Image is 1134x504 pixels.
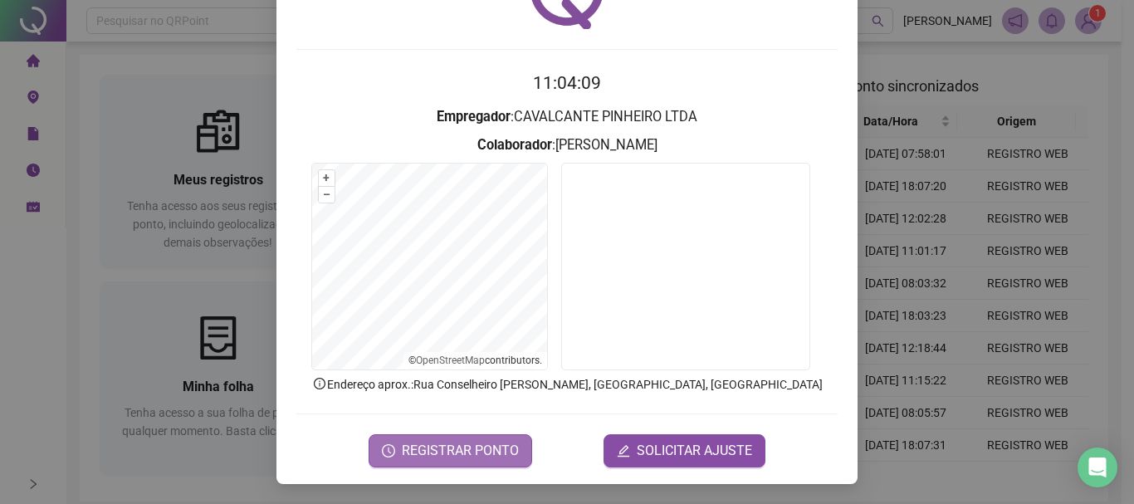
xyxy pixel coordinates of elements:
div: Open Intercom Messenger [1078,448,1117,487]
h3: : CAVALCANTE PINHEIRO LTDA [296,106,838,128]
p: Endereço aprox. : Rua Conselheiro [PERSON_NAME], [GEOGRAPHIC_DATA], [GEOGRAPHIC_DATA] [296,375,838,394]
h3: : [PERSON_NAME] [296,135,838,156]
a: OpenStreetMap [416,355,485,366]
span: SOLICITAR AJUSTE [637,441,752,461]
li: © contributors. [408,355,542,366]
button: + [319,170,335,186]
strong: Colaborador [477,137,552,153]
span: info-circle [312,376,327,391]
button: REGISTRAR PONTO [369,434,532,467]
strong: Empregador [437,109,511,125]
span: edit [617,444,630,458]
time: 11:04:09 [533,73,601,93]
span: clock-circle [382,444,395,458]
button: editSOLICITAR AJUSTE [604,434,765,467]
span: REGISTRAR PONTO [402,441,519,461]
button: – [319,187,335,203]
